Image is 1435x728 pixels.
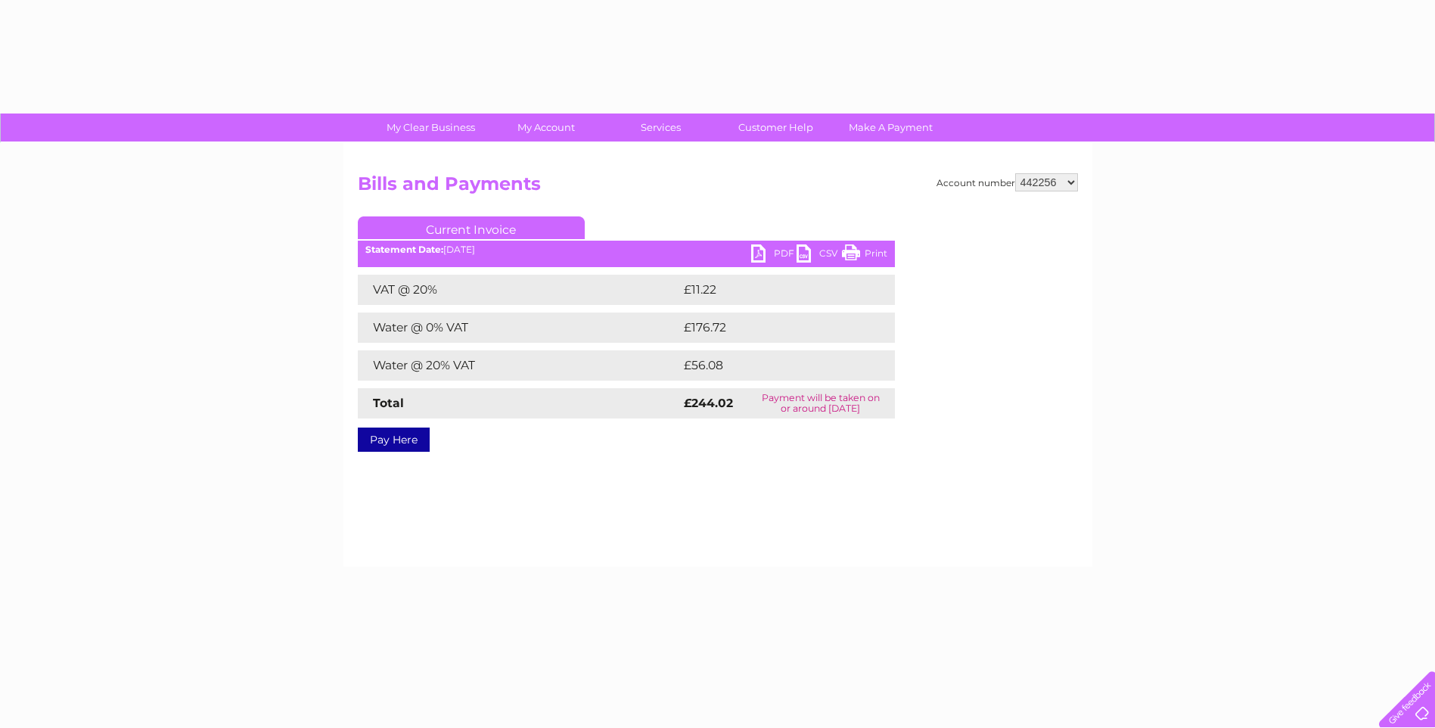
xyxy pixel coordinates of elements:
div: Account number [936,173,1078,191]
strong: Total [373,396,404,410]
a: Current Invoice [358,216,585,239]
td: £56.08 [680,350,865,381]
a: Pay Here [358,428,430,452]
a: Services [598,114,723,142]
div: [DATE] [358,244,895,255]
td: VAT @ 20% [358,275,680,305]
td: Payment will be taken on or around [DATE] [747,388,895,418]
a: Print [842,244,887,266]
td: £176.72 [680,313,867,343]
a: CSV [797,244,842,266]
b: Statement Date: [365,244,443,255]
td: Water @ 0% VAT [358,313,680,343]
a: Customer Help [713,114,838,142]
a: My Clear Business [368,114,493,142]
td: Water @ 20% VAT [358,350,680,381]
strong: £244.02 [684,396,733,410]
a: PDF [751,244,797,266]
a: Make A Payment [828,114,953,142]
h2: Bills and Payments [358,173,1078,202]
a: My Account [483,114,608,142]
td: £11.22 [680,275,861,305]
